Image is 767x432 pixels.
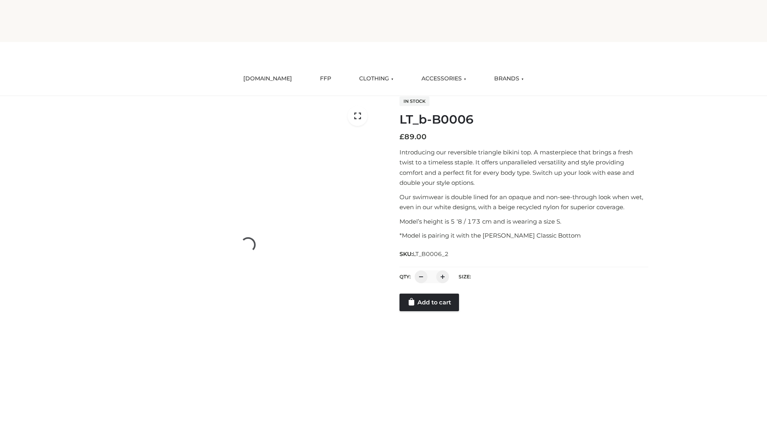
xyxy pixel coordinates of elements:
a: ACCESSORIES [415,70,472,88]
label: Size: [459,274,471,280]
p: *Model is pairing it with the [PERSON_NAME] Classic Bottom [399,230,648,241]
a: [DOMAIN_NAME] [237,70,298,88]
a: CLOTHING [353,70,399,88]
span: In stock [399,96,429,106]
p: Introducing our reversible triangle bikini top. A masterpiece that brings a fresh twist to a time... [399,147,648,188]
bdi: 89.00 [399,132,427,141]
span: SKU: [399,249,449,259]
p: Our swimwear is double lined for an opaque and non-see-through look when wet, even in our white d... [399,192,648,212]
label: QTY: [399,274,411,280]
a: FFP [314,70,337,88]
h1: LT_b-B0006 [399,112,648,127]
span: LT_B0006_2 [413,250,449,258]
a: Add to cart [399,294,459,311]
p: Model’s height is 5 ‘8 / 173 cm and is wearing a size S. [399,216,648,227]
a: BRANDS [488,70,530,88]
span: £ [399,132,404,141]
